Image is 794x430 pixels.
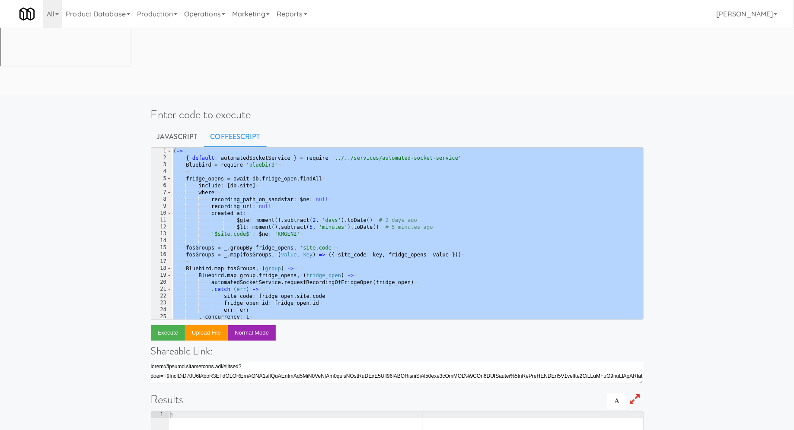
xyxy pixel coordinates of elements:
div: 21 [151,286,172,293]
div: 14 [151,237,172,244]
h4: Shareable Link: [151,345,644,357]
div: 20 [151,279,172,286]
textarea: lorem://ipsumd.sitametcons.adi/elitsed?doei=T9IncIDiD70U6lAboR3ETdOLOREmAGNA1alIQuAEnImAd5MiN0VeN... [151,362,644,383]
a: CoffeeScript [204,126,267,148]
div: 10 [151,210,172,217]
div: 19 [151,272,172,279]
button: Execute [151,325,185,341]
div: 2 [151,155,172,161]
div: 11 [151,217,172,224]
div: 5 [151,175,172,182]
div: 25 [151,313,172,320]
div: 22 [151,293,172,300]
h1: Results [151,393,644,406]
div: 24 [151,307,172,313]
div: 12 [151,224,172,231]
div: 1 [151,148,172,155]
button: Upload file [185,325,228,341]
img: Micromart [19,6,35,22]
div: 17 [151,258,172,265]
div: 23 [151,300,172,307]
div: 13 [151,231,172,237]
h1: Enter code to execute [151,108,644,121]
button: Normal Mode [228,325,276,341]
a: Javascript [151,126,204,148]
div: 8 [151,196,172,203]
div: 1 [151,411,169,418]
div: 3 [151,161,172,168]
div: 18 [151,265,172,272]
div: 16 [151,251,172,258]
div: 15 [151,244,172,251]
div: 7 [151,189,172,196]
div: 4 [151,168,172,175]
div: 6 [151,182,172,189]
div: 9 [151,203,172,210]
